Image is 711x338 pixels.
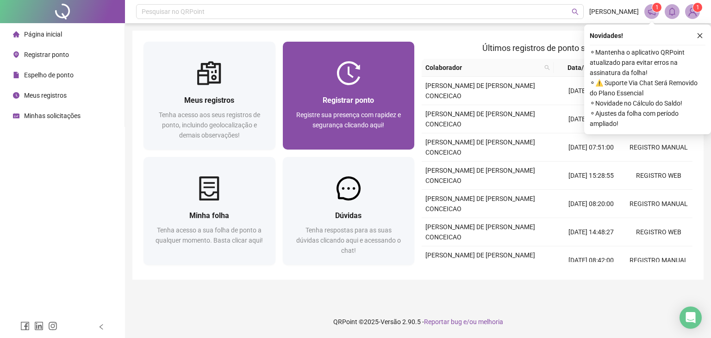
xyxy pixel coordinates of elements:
a: Minha folhaTenha acesso a sua folha de ponto a qualquer momento. Basta clicar aqui! [143,157,275,265]
span: search [544,65,550,70]
td: [DATE] 07:51:00 [557,133,625,162]
span: Novidades ! [590,31,623,41]
a: DúvidasTenha respostas para as suas dúvidas clicando aqui e acessando o chat! [283,157,415,265]
span: Tenha acesso aos seus registros de ponto, incluindo geolocalização e demais observações! [159,111,260,139]
td: REGISTRO MANUAL [625,133,692,162]
a: Meus registrosTenha acesso aos seus registros de ponto, incluindo geolocalização e demais observa... [143,42,275,150]
div: Open Intercom Messenger [680,307,702,329]
span: Reportar bug e/ou melhoria [424,318,503,325]
span: close [697,32,703,39]
span: ⚬ Novidade no Cálculo do Saldo! [590,98,705,108]
span: left [98,324,105,330]
td: REGISTRO MANUAL [625,246,692,275]
td: REGISTRO WEB [625,218,692,246]
span: notification [648,7,656,16]
span: [PERSON_NAME] [589,6,639,17]
span: clock-circle [13,92,19,99]
span: [PERSON_NAME] DE [PERSON_NAME] CONCEICAO [425,82,535,100]
span: 1 [696,4,699,11]
span: Tenha respostas para as suas dúvidas clicando aqui e acessando o chat! [296,226,401,254]
span: linkedin [34,321,44,331]
span: Meus registros [24,92,67,99]
span: [PERSON_NAME] DE [PERSON_NAME] CONCEICAO [425,110,535,128]
span: [PERSON_NAME] DE [PERSON_NAME] CONCEICAO [425,167,535,184]
span: Colaborador [425,63,541,73]
span: Minha folha [189,211,229,220]
td: [DATE] 08:42:00 [557,246,625,275]
span: Versão [380,318,401,325]
sup: 1 [652,3,661,12]
footer: QRPoint © 2025 - 2.90.5 - [125,306,711,338]
td: REGISTRO WEB [625,162,692,190]
span: Meus registros [184,96,234,105]
span: Dúvidas [335,211,362,220]
td: [DATE] 14:05:05 [557,105,625,133]
span: environment [13,51,19,58]
a: Registrar pontoRegistre sua presença com rapidez e segurança clicando aqui! [283,42,415,150]
span: ⚬ Mantenha o aplicativo QRPoint atualizado para evitar erros na assinatura da folha! [590,47,705,78]
span: Registre sua presença com rapidez e segurança clicando aqui! [296,111,401,129]
sup: Atualize o seu contato no menu Meus Dados [693,3,702,12]
span: Minhas solicitações [24,112,81,119]
span: file [13,72,19,78]
span: search [543,61,552,75]
span: schedule [13,113,19,119]
span: ⚬ Ajustes da folha com período ampliado! [590,108,705,129]
span: bell [668,7,676,16]
td: REGISTRO MANUAL [625,190,692,218]
span: facebook [20,321,30,331]
span: [PERSON_NAME] DE [PERSON_NAME] CONCEICAO [425,251,535,269]
span: Página inicial [24,31,62,38]
td: [DATE] 08:20:00 [557,190,625,218]
span: Espelho de ponto [24,71,74,79]
span: [PERSON_NAME] DE [PERSON_NAME] CONCEICAO [425,138,535,156]
span: [PERSON_NAME] DE [PERSON_NAME] CONCEICAO [425,195,535,213]
span: Registrar ponto [24,51,69,58]
th: Data/Hora [554,59,619,77]
td: [DATE] 14:48:27 [557,218,625,246]
span: search [572,8,579,15]
span: instagram [48,321,57,331]
span: Últimos registros de ponto sincronizados [482,43,632,53]
span: 1 [655,4,659,11]
span: home [13,31,19,38]
span: [PERSON_NAME] DE [PERSON_NAME] CONCEICAO [425,223,535,241]
img: 93034 [686,5,699,19]
td: [DATE] 15:28:55 [557,162,625,190]
span: ⚬ ⚠️ Suporte Via Chat Será Removido do Plano Essencial [590,78,705,98]
span: Registrar ponto [323,96,374,105]
span: Data/Hora [557,63,608,73]
td: [DATE] 14:13:38 [557,77,625,105]
span: Tenha acesso a sua folha de ponto a qualquer momento. Basta clicar aqui! [156,226,263,244]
